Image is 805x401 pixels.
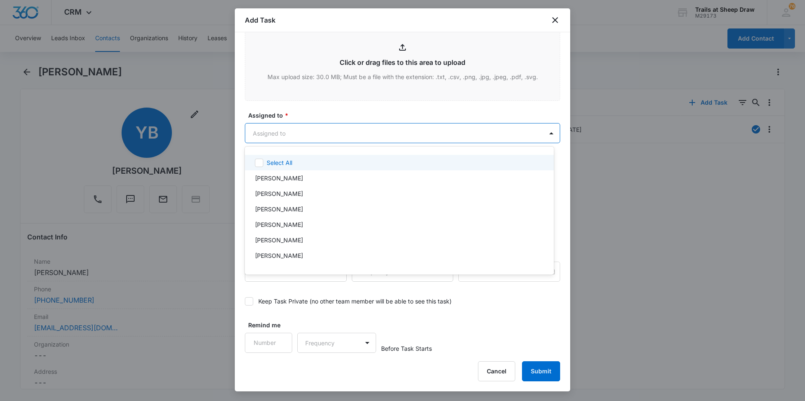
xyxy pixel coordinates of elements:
[255,220,303,229] p: [PERSON_NAME]
[255,174,303,183] p: [PERSON_NAME]
[255,236,303,244] p: [PERSON_NAME]
[255,189,303,198] p: [PERSON_NAME]
[255,267,303,275] p: [PERSON_NAME]
[255,251,303,260] p: [PERSON_NAME]
[267,158,292,167] p: Select All
[255,205,303,213] p: [PERSON_NAME]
